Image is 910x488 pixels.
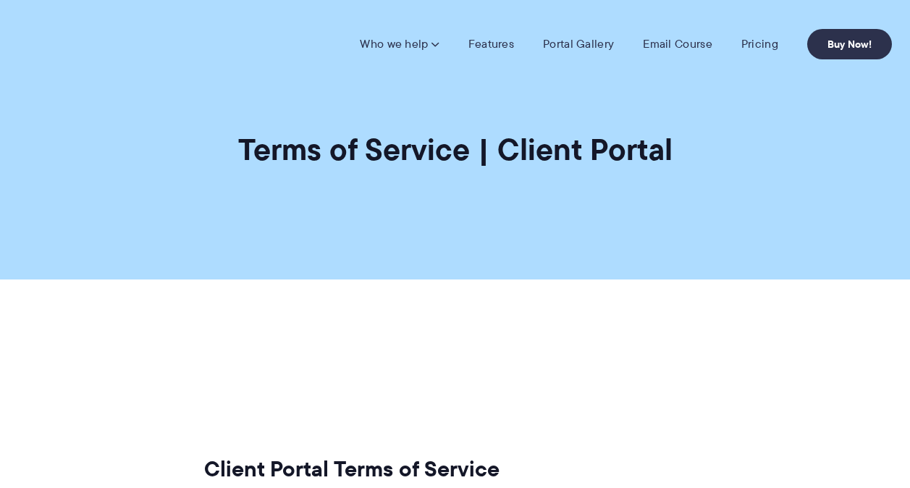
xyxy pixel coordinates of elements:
[807,29,892,59] a: Buy Now!
[741,37,778,51] a: Pricing
[238,130,673,169] h1: Terms of Service | Client Portal
[204,455,697,483] h2: Client Portal Terms of Service
[360,37,439,51] a: Who we help
[643,37,712,51] a: Email Course
[468,37,514,51] a: Features
[543,37,614,51] a: Portal Gallery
